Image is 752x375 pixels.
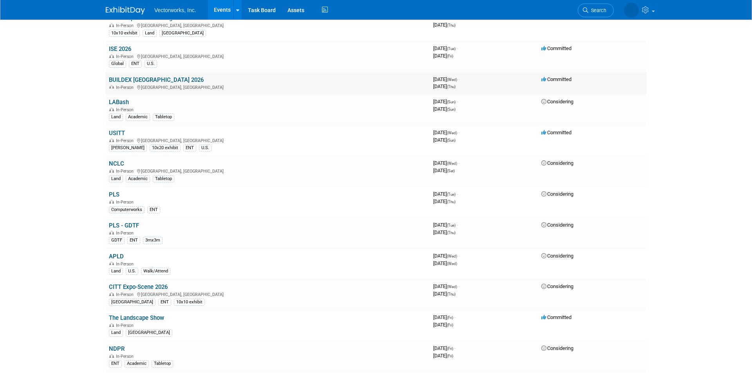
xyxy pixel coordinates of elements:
[447,323,453,327] span: (Fri)
[588,7,606,13] span: Search
[447,192,456,197] span: (Tue)
[541,99,573,105] span: Considering
[154,7,196,13] span: Vectorworks, Inc.
[143,30,157,37] div: Land
[454,314,456,320] span: -
[447,223,456,227] span: (Tue)
[109,200,114,204] img: In-Person Event
[454,345,456,351] span: -
[109,137,427,143] div: [GEOGRAPHIC_DATA], [GEOGRAPHIC_DATA]
[109,160,124,167] a: NCLC
[541,222,573,228] span: Considering
[447,138,456,142] span: (Sun)
[126,114,150,121] div: Academic
[109,291,427,297] div: [GEOGRAPHIC_DATA], [GEOGRAPHIC_DATA]
[458,76,459,82] span: -
[116,54,136,59] span: In-Person
[109,329,123,336] div: Land
[433,106,456,112] span: [DATE]
[457,222,458,228] span: -
[199,144,211,151] div: U.S.
[541,130,571,135] span: Committed
[433,322,453,328] span: [DATE]
[109,99,129,106] a: LABash
[109,168,427,174] div: [GEOGRAPHIC_DATA], [GEOGRAPHIC_DATA]
[447,85,456,89] span: (Thu)
[458,160,459,166] span: -
[109,283,168,290] a: CITT Expo-Scene 2026
[109,53,427,59] div: [GEOGRAPHIC_DATA], [GEOGRAPHIC_DATA]
[457,99,458,105] span: -
[109,138,114,142] img: In-Person Event
[458,283,459,289] span: -
[109,292,114,296] img: In-Person Event
[116,292,136,297] span: In-Person
[457,45,458,51] span: -
[109,175,123,182] div: Land
[447,316,453,320] span: (Fri)
[433,53,453,59] span: [DATE]
[433,283,459,289] span: [DATE]
[109,22,427,28] div: [GEOGRAPHIC_DATA], [GEOGRAPHIC_DATA]
[109,237,125,244] div: GDTF
[433,168,455,173] span: [DATE]
[109,299,155,306] div: [GEOGRAPHIC_DATA]
[109,314,164,321] a: The Landscape Show
[116,200,136,205] span: In-Person
[126,268,138,275] div: U.S.
[109,54,114,58] img: In-Person Event
[433,260,457,266] span: [DATE]
[541,345,573,351] span: Considering
[433,83,456,89] span: [DATE]
[109,45,131,52] a: ISE 2026
[109,85,114,89] img: In-Person Event
[433,314,456,320] span: [DATE]
[145,60,157,67] div: U.S.
[153,114,174,121] div: Tabletop
[109,114,123,121] div: Land
[109,360,122,367] div: ENT
[109,107,114,111] img: In-Person Event
[109,231,114,234] img: In-Person Event
[447,131,457,135] span: (Wed)
[127,237,140,244] div: ENT
[447,54,453,58] span: (Fri)
[541,45,571,51] span: Committed
[109,60,126,67] div: Global
[116,138,136,143] span: In-Person
[447,231,456,235] span: (Thu)
[174,299,205,306] div: 10x10 exhibit
[447,261,457,266] span: (Wed)
[109,84,427,90] div: [GEOGRAPHIC_DATA], [GEOGRAPHIC_DATA]
[109,169,114,173] img: In-Person Event
[116,231,136,236] span: In-Person
[152,360,173,367] div: Tabletop
[109,130,125,137] a: USITT
[447,200,456,204] span: (Thu)
[106,7,145,14] img: ExhibitDay
[159,30,206,37] div: [GEOGRAPHIC_DATA]
[541,283,573,289] span: Considering
[109,76,204,83] a: BUILDEX [GEOGRAPHIC_DATA] 2026
[447,292,456,296] span: (Thu)
[433,22,456,28] span: [DATE]
[447,107,456,112] span: (Sun)
[109,345,125,352] a: NDPR
[541,253,573,259] span: Considering
[447,354,453,358] span: (Fri)
[183,144,196,151] div: ENT
[433,222,458,228] span: [DATE]
[541,191,573,197] span: Considering
[116,107,136,112] span: In-Person
[433,345,456,351] span: [DATE]
[541,314,571,320] span: Committed
[433,137,456,143] span: [DATE]
[158,299,171,306] div: ENT
[447,285,457,289] span: (Wed)
[109,253,124,260] a: APLD
[541,160,573,166] span: Considering
[447,161,457,166] span: (Wed)
[147,206,160,213] div: ENT
[141,268,170,275] div: Walk/Attend
[150,144,181,151] div: 10x20 exhibit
